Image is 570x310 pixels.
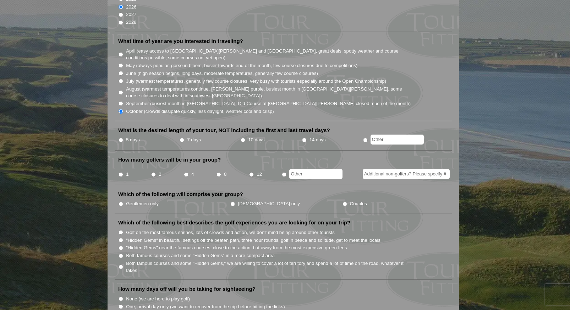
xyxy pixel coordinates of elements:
label: What is the desired length of your tour, NOT including the first and last travel days? [118,127,330,134]
label: July (warmest temperatures, generally few course closures, very busy with tourists especially aro... [126,78,386,85]
label: 12 [257,171,262,178]
label: What time of year are you interested in traveling? [118,38,243,45]
label: 4 [191,171,194,178]
label: May (always popular, gorse in bloom, busier towards end of the month, few course closures due to ... [126,62,357,69]
label: Both famous courses and some "Hidden Gems" in a more compact area [126,252,275,259]
input: Other [289,169,342,179]
label: 1 [126,171,128,178]
label: August (warmest temperatures continue, [PERSON_NAME] purple, busiest month in [GEOGRAPHIC_DATA][P... [126,86,411,99]
label: 10 days [248,136,265,143]
label: 14 days [309,136,326,143]
input: Other [371,135,424,145]
label: [DEMOGRAPHIC_DATA] only [238,200,300,207]
label: 2 [159,171,161,178]
label: "Hidden Gems" in beautiful settings off the beaten path, three hour rounds, golf in peace and sol... [126,237,380,244]
label: 5 days [126,136,140,143]
label: 8 [224,171,226,178]
label: September (busiest month in [GEOGRAPHIC_DATA], Old Course at [GEOGRAPHIC_DATA][PERSON_NAME] close... [126,100,411,107]
label: June (high season begins, long days, moderate temperatures, generally few course closures) [126,70,318,77]
label: 7 days [187,136,201,143]
label: October (crowds dissipate quickly, less daylight, weather cool and crisp) [126,108,274,115]
input: Additional non-golfers? Please specify # [363,169,450,179]
label: How many golfers will be in your group? [118,156,221,163]
label: 2027 [126,11,136,18]
label: 2026 [126,4,136,11]
label: April (easy access to [GEOGRAPHIC_DATA][PERSON_NAME] and [GEOGRAPHIC_DATA], great deals, spotty w... [126,48,411,61]
label: "Hidden Gems" near the famous courses, close to the action, but away from the most expensive gree... [126,244,347,251]
label: Both famous courses and some "Hidden Gems," we are willing to cover a lot of territory and spend ... [126,260,411,274]
label: 2028 [126,19,136,26]
label: None (we are here to play golf) [126,295,190,303]
label: Which of the following best describes the golf experiences you are looking for on your trip? [118,219,350,226]
label: How many days off will you be taking for sightseeing? [118,285,256,293]
label: Which of the following will comprise your group? [118,191,243,198]
label: Golf on the most famous shrines, lots of crowds and action, we don't mind being around other tour... [126,229,335,236]
label: Gentlemen only [126,200,159,207]
label: Couples [350,200,367,207]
